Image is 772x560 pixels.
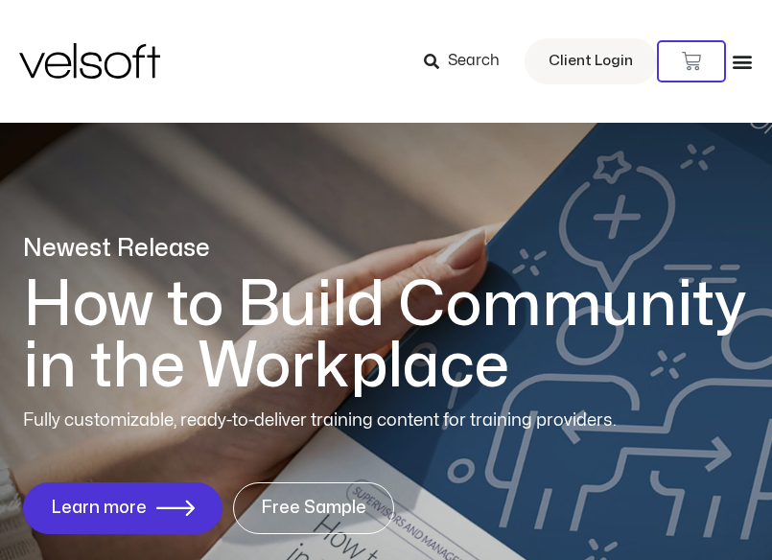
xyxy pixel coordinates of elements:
[23,232,749,266] p: Newest Release
[549,49,633,74] span: Client Login
[23,482,222,534] a: Learn more
[448,49,500,74] span: Search
[23,408,749,434] p: Fully customizable, ready-to-deliver training content for training providers.
[23,275,749,398] h1: How to Build Community in the Workplace
[51,499,147,518] span: Learn more
[525,38,657,84] a: Client Login
[732,51,753,72] div: Menu Toggle
[261,499,366,518] span: Free Sample
[19,43,160,79] img: Velsoft Training Materials
[424,45,513,78] a: Search
[233,482,394,534] a: Free Sample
